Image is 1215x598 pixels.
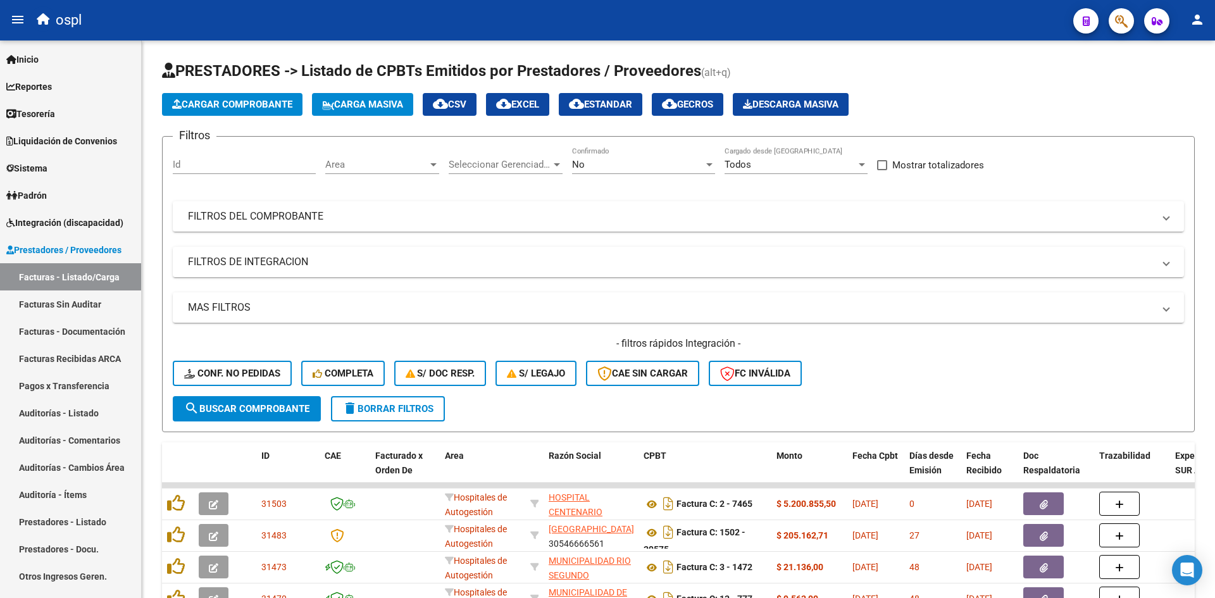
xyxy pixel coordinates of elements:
[586,361,699,386] button: CAE SIN CARGAR
[6,107,55,121] span: Tesorería
[184,368,280,379] span: Conf. no pedidas
[644,451,666,461] span: CPBT
[733,93,849,116] app-download-masive: Descarga masiva de comprobantes (adjuntos)
[662,96,677,111] mat-icon: cloud_download
[733,93,849,116] button: Descarga Masiva
[569,96,584,111] mat-icon: cloud_download
[961,442,1018,498] datatable-header-cell: Fecha Recibido
[261,562,287,572] span: 31473
[1018,442,1094,498] datatable-header-cell: Doc Respaldatoria
[394,361,487,386] button: S/ Doc Resp.
[549,554,633,580] div: 30999014794
[709,361,802,386] button: FC Inválida
[188,209,1154,223] mat-panel-title: FILTROS DEL COMPROBANTE
[188,255,1154,269] mat-panel-title: FILTROS DE INTEGRACION
[342,401,358,416] mat-icon: delete
[256,442,320,498] datatable-header-cell: ID
[6,161,47,175] span: Sistema
[10,12,25,27] mat-icon: menu
[173,247,1184,277] mat-expansion-panel-header: FILTROS DE INTEGRACION
[6,134,117,148] span: Liquidación de Convenios
[1094,442,1170,498] datatable-header-cell: Trazabilidad
[6,243,121,257] span: Prestadores / Proveedores
[549,524,634,534] span: [GEOGRAPHIC_DATA]
[660,494,676,514] i: Descargar documento
[445,492,507,517] span: Hospitales de Autogestión
[569,99,632,110] span: Estandar
[173,361,292,386] button: Conf. no pedidas
[325,451,341,461] span: CAE
[559,93,642,116] button: Estandar
[173,201,1184,232] mat-expansion-panel-header: FILTROS DEL COMPROBANTE
[852,530,878,540] span: [DATE]
[56,6,82,34] span: ospl
[720,368,790,379] span: FC Inválida
[771,442,847,498] datatable-header-cell: Monto
[892,158,984,173] span: Mostrar totalizadores
[406,368,475,379] span: S/ Doc Resp.
[776,530,828,540] strong: $ 205.162,71
[549,522,633,549] div: 30546666561
[423,93,477,116] button: CSV
[445,451,464,461] span: Area
[173,127,216,144] h3: Filtros
[852,451,898,461] span: Fecha Cpbt
[6,189,47,202] span: Padrón
[909,562,919,572] span: 48
[184,401,199,416] mat-icon: search
[852,499,878,509] span: [DATE]
[320,442,370,498] datatable-header-cell: CAE
[909,451,954,475] span: Días desde Emisión
[966,451,1002,475] span: Fecha Recibido
[909,530,919,540] span: 27
[549,556,631,580] span: MUNICIPALIDAD RIO SEGUNDO
[162,62,701,80] span: PRESTADORES -> Listado de CPBTs Emitidos por Prestadores / Proveedores
[852,562,878,572] span: [DATE]
[495,361,576,386] button: S/ legajo
[904,442,961,498] datatable-header-cell: Días desde Emisión
[966,499,992,509] span: [DATE]
[162,93,302,116] button: Cargar Comprobante
[6,80,52,94] span: Reportes
[1023,451,1080,475] span: Doc Respaldatoria
[342,403,433,414] span: Borrar Filtros
[639,442,771,498] datatable-header-cell: CPBT
[662,99,713,110] span: Gecros
[776,562,823,572] strong: $ 21.136,00
[725,159,751,170] span: Todos
[301,361,385,386] button: Completa
[549,490,633,517] div: 30715167359
[507,368,565,379] span: S/ legajo
[496,96,511,111] mat-icon: cloud_download
[184,403,309,414] span: Buscar Comprobante
[370,442,440,498] datatable-header-cell: Facturado x Orden De
[966,530,992,540] span: [DATE]
[676,563,752,573] strong: Factura C: 3 - 1472
[496,99,539,110] span: EXCEL
[652,93,723,116] button: Gecros
[676,499,752,509] strong: Factura C: 2 - 7465
[6,53,39,66] span: Inicio
[743,99,838,110] span: Descarga Masiva
[549,492,626,545] span: HOSPITAL CENTENARIO GUALEGUAYCHU O. P.
[433,99,466,110] span: CSV
[776,451,802,461] span: Monto
[445,524,507,549] span: Hospitales de Autogestión
[572,159,585,170] span: No
[1172,555,1202,585] div: Open Intercom Messenger
[325,159,428,170] span: Area
[172,99,292,110] span: Cargar Comprobante
[433,96,448,111] mat-icon: cloud_download
[312,93,413,116] button: Carga Masiva
[544,442,639,498] datatable-header-cell: Razón Social
[701,66,731,78] span: (alt+q)
[660,557,676,577] i: Descargar documento
[173,337,1184,351] h4: - filtros rápidos Integración -
[313,368,373,379] span: Completa
[440,442,525,498] datatable-header-cell: Area
[188,301,1154,315] mat-panel-title: MAS FILTROS
[909,499,914,509] span: 0
[776,499,836,509] strong: $ 5.200.855,50
[173,396,321,421] button: Buscar Comprobante
[644,528,745,555] strong: Factura C: 1502 - 39575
